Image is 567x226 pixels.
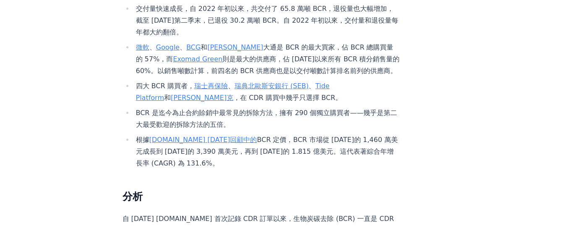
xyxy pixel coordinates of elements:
[149,43,156,51] font: 、
[186,43,201,51] a: BCG
[136,82,194,90] font: 四大 BCR 購買者，
[308,82,315,90] font: 、
[233,94,342,102] font: ，在 CDR 購買中幾乎只選擇 BCR。
[235,82,309,90] a: 瑞典北歐斯安銀行 (SEB)
[136,43,394,63] font: 大通是 BCR 的最大買家，佔 BCR 總購買量的 57%，而
[136,136,149,144] font: 根據
[136,43,149,51] a: 微軟
[173,55,222,63] a: Exomad Green
[136,5,399,36] font: 交付量快速成長，自 2022 年初以來，共交付了 65.8 萬噸 BCR，退役量也大幅增加，截至 [DATE]第二季末，已退役 30.2 萬噸 BCR。自 2022 年初以來，交付量和退役量每年...
[123,189,143,203] font: 分析
[164,94,171,102] font: 和
[171,94,233,102] a: [PERSON_NAME]克
[156,43,180,51] a: Google
[207,43,263,51] a: [PERSON_NAME]
[194,82,228,90] a: 瑞士再保險
[228,82,235,90] font: 、
[149,136,257,144] a: [DOMAIN_NAME] [DATE]回顧中的
[136,136,398,167] font: BCR 定價，BCR 市場從 [DATE]的 1,460 萬美元成長到 [DATE]的 3,390 萬美元，再到 [DATE]的 1.815 億美元。這代表著綜合年增長率 (CAGR) 為 13...
[180,43,186,51] font: 、
[201,43,207,51] font: 和
[136,55,400,75] font: 則是最大的供應商，佔 [DATE]以來所有 BCR 積分銷售量的 60%。以銷售噸數計算，前四名的 BCR 供應商也是以交付噸數計算排名前列的供應商。
[136,109,397,129] font: BCR 是迄今為止合約賒銷中最常見的拆除方法，擁有 290 個獨立購買者——幾乎是第二大最受歡迎的拆除方法的五倍。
